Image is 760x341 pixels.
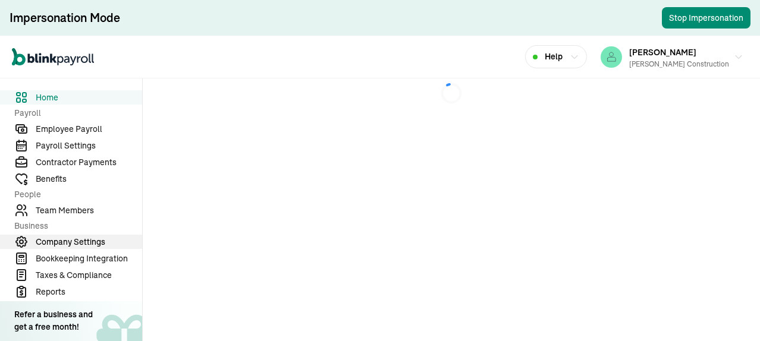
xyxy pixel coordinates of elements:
[36,91,142,104] span: Home
[545,50,563,63] span: Help
[36,204,142,217] span: Team Members
[10,10,120,26] div: Impersonation Mode
[36,236,142,248] span: Company Settings
[36,269,142,282] span: Taxes & Compliance
[662,7,750,29] button: Stop Impersonation
[596,42,748,72] button: [PERSON_NAME][PERSON_NAME] Construction
[36,123,142,135] span: Employee Payroll
[36,140,142,152] span: Payroll Settings
[562,213,760,341] iframe: Chat Widget
[12,40,94,74] nav: Global
[525,45,587,68] button: Help
[14,220,135,232] span: Business
[36,156,142,169] span: Contractor Payments
[36,252,142,265] span: Bookkeeping Integration
[629,59,729,70] div: [PERSON_NAME] Construction
[14,107,135,119] span: Payroll
[14,308,93,333] div: Refer a business and get a free month!
[36,286,142,298] span: Reports
[629,47,696,58] span: [PERSON_NAME]
[14,188,135,201] span: People
[36,173,142,185] span: Benefits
